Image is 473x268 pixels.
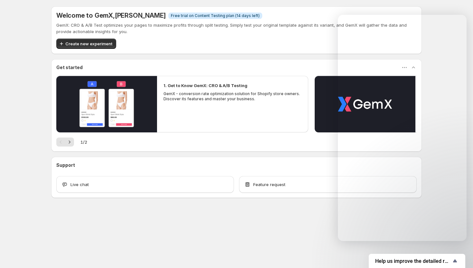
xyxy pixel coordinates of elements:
[113,12,166,19] span: , [PERSON_NAME]
[65,138,74,147] button: Next
[163,82,247,89] h2: 1. Get to Know GemX: CRO & A/B Testing
[70,181,89,188] span: Live chat
[56,64,83,71] h3: Get started
[163,91,302,102] p: GemX - conversion rate optimization solution for Shopify store owners. Discover its features and ...
[56,138,74,147] nav: Pagination
[56,22,417,35] p: GemX: CRO & A/B Test optimizes your pages to maximize profits through split testing. Simply test ...
[253,181,285,188] span: Feature request
[375,258,451,264] span: Help us improve the detailed report for A/B campaigns
[80,139,87,145] span: 1 / 2
[338,15,467,241] iframe: Intercom live chat
[375,257,459,265] button: Show survey - Help us improve the detailed report for A/B campaigns
[56,12,166,19] h5: Welcome to GemX
[56,162,75,168] h3: Support
[451,246,467,262] iframe: Intercom live chat
[171,13,260,18] span: Free trial on Content Testing plan (14 days left)
[315,76,415,132] button: Play video
[56,39,116,49] button: Create new experiment
[65,40,112,47] span: Create new experiment
[56,76,157,132] button: Play video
